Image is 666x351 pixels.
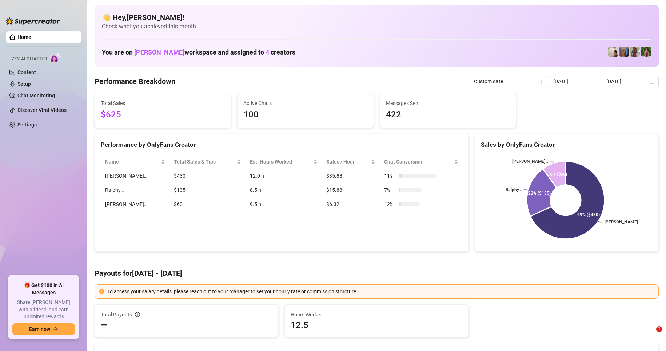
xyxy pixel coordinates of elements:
input: Start date [553,77,595,85]
td: [PERSON_NAME]… [101,197,170,211]
span: Sales / Hour [326,158,370,166]
span: 1 [656,326,662,332]
button: Earn nowarrow-right [12,323,75,335]
div: To access your salary details, please reach out to your manager to set your hourly rate or commis... [107,287,654,295]
h1: You are on workspace and assigned to creators [102,48,295,56]
span: Total Sales & Tips [174,158,235,166]
td: 8.5 h [246,183,322,197]
td: Ralphy… [101,183,170,197]
th: Name [101,155,170,169]
img: Wayne [619,47,629,57]
td: $15.88 [322,183,380,197]
span: [PERSON_NAME] [134,48,184,56]
a: Content [17,69,36,75]
div: Sales by OnlyFans Creator [481,140,653,150]
span: Earn now [29,326,50,332]
input: End date [606,77,648,85]
a: Settings [17,122,37,128]
td: 9.5 h [246,197,322,211]
td: $135 [170,183,246,197]
text: Ralphy… [506,187,522,193]
th: Total Sales & Tips [170,155,246,169]
span: 🎁 Get $100 in AI Messages [12,282,75,296]
span: 12 % [384,200,396,208]
img: Nathaniel [630,47,640,57]
a: Setup [17,81,31,87]
th: Sales / Hour [322,155,380,169]
td: $430 [170,169,246,183]
span: to [598,78,603,84]
a: Discover Viral Videos [17,107,67,113]
span: swap-right [598,78,603,84]
span: Check what you achieved this month [102,23,651,31]
span: $625 [101,108,225,122]
h4: 👋 Hey, [PERSON_NAME] ! [102,12,651,23]
span: Total Payouts [101,311,132,319]
span: exclamation-circle [99,289,104,294]
h4: Payouts for [DATE] - [DATE] [95,268,659,278]
span: Chat Conversion [384,158,452,166]
span: 11 % [384,172,396,180]
span: — [101,319,108,331]
img: logo-BBDzfeDw.svg [6,17,60,25]
a: Chat Monitoring [17,93,55,98]
img: Nathaniel [641,47,651,57]
img: AI Chatter [50,53,61,63]
span: Share [PERSON_NAME] with a friend, and earn unlimited rewards [12,299,75,320]
td: [PERSON_NAME]… [101,169,170,183]
text: [PERSON_NAME]… [512,159,548,164]
span: 422 [386,108,510,122]
td: $35.83 [322,169,380,183]
span: calendar [538,79,542,84]
th: Chat Conversion [380,155,463,169]
span: 100 [243,108,368,122]
span: 12.5 [291,319,462,331]
div: Est. Hours Worked [250,158,312,166]
span: arrow-right [53,327,58,332]
span: Name [105,158,159,166]
td: $60 [170,197,246,211]
h4: Performance Breakdown [95,76,175,86]
span: Izzy AI Chatter [10,56,47,62]
td: $6.32 [322,197,380,211]
span: Custom date [474,76,542,87]
a: Home [17,34,31,40]
img: Ralphy [608,47,618,57]
span: 7 % [384,186,396,194]
span: Active Chats [243,99,368,107]
span: info-circle [135,312,140,317]
span: Hours Worked [291,311,462,319]
text: [PERSON_NAME]… [605,220,641,225]
span: Messages Sent [386,99,510,107]
td: 12.0 h [246,169,322,183]
div: Performance by OnlyFans Creator [101,140,463,150]
span: 4 [266,48,269,56]
iframe: Intercom live chat [641,326,659,344]
span: Total Sales [101,99,225,107]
